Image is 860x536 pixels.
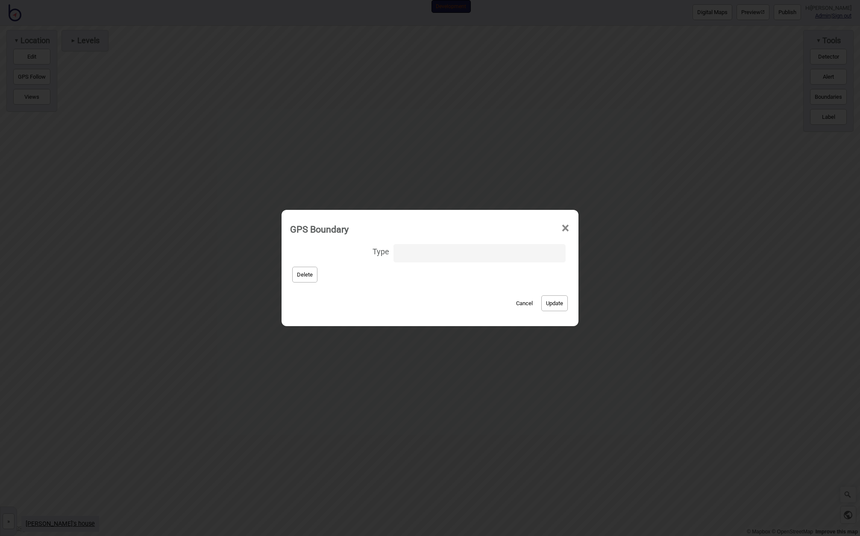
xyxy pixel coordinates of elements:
[290,220,349,239] div: GPS Boundary
[393,244,566,262] input: Type
[561,214,570,242] span: ×
[292,267,317,283] button: Delete
[290,242,389,259] span: Type
[512,295,537,311] button: Cancel
[541,295,568,311] button: Update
